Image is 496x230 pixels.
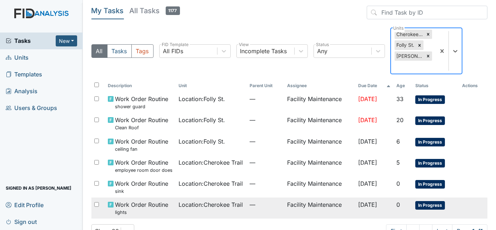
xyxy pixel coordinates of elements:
[358,180,377,187] span: [DATE]
[284,113,355,134] td: Facility Maintenance
[6,199,44,210] span: Edit Profile
[250,137,282,146] span: —
[284,134,355,155] td: Facility Maintenance
[395,40,416,50] div: Folly St.
[396,116,404,124] span: 20
[6,216,37,227] span: Sign out
[415,138,445,146] span: In Progress
[250,200,282,209] span: —
[355,80,394,92] th: Toggle SortBy
[358,159,377,166] span: [DATE]
[284,155,355,176] td: Facility Maintenance
[91,6,124,16] h5: My Tasks
[284,176,355,197] td: Facility Maintenance
[6,102,57,114] span: Users & Groups
[358,138,377,145] span: [DATE]
[115,95,168,110] span: Work Order Routine shower guard
[396,138,400,145] span: 6
[179,95,225,103] span: Location : Folly St.
[91,44,154,58] div: Type filter
[179,158,243,167] span: Location : Cherokee Trail
[250,95,282,103] span: —
[367,6,487,19] input: Find Task by ID
[176,80,246,92] th: Toggle SortBy
[240,47,287,55] div: Incomplete Tasks
[115,179,168,195] span: Work Order Routine sink
[115,188,168,195] small: sink
[396,95,404,102] span: 33
[415,201,445,210] span: In Progress
[415,95,445,104] span: In Progress
[358,201,377,208] span: [DATE]
[179,116,225,124] span: Location : Folly St.
[91,44,107,58] button: All
[415,159,445,167] span: In Progress
[395,51,424,61] div: [PERSON_NAME]
[115,103,168,110] small: shower guard
[6,52,29,63] span: Units
[6,69,42,80] span: Templates
[415,180,445,189] span: In Progress
[396,159,400,166] span: 5
[6,36,56,45] a: Tasks
[358,116,377,124] span: [DATE]
[284,92,355,113] td: Facility Maintenance
[396,201,400,208] span: 0
[166,6,180,15] span: 1177
[6,86,37,97] span: Analysis
[395,30,424,39] div: Cherokee Trail
[6,182,71,194] span: Signed in as [PERSON_NAME]
[459,80,487,92] th: Actions
[250,158,282,167] span: —
[94,82,99,87] input: Toggle All Rows Selected
[284,197,355,219] td: Facility Maintenance
[317,47,328,55] div: Any
[115,124,168,131] small: Clean Roof
[115,167,173,174] small: employee room door doesn't latch when door is closed
[250,116,282,124] span: —
[105,80,176,92] th: Toggle SortBy
[247,80,285,92] th: Toggle SortBy
[250,179,282,188] span: —
[284,80,355,92] th: Assignee
[415,116,445,125] span: In Progress
[179,200,243,209] span: Location : Cherokee Trail
[394,80,412,92] th: Toggle SortBy
[107,44,132,58] button: Tasks
[396,180,400,187] span: 0
[115,116,168,131] span: Work Order Routine Clean Roof
[412,80,459,92] th: Toggle SortBy
[179,179,243,188] span: Location : Cherokee Trail
[131,44,154,58] button: Tags
[115,209,168,216] small: lights
[56,35,77,46] button: New
[358,95,377,102] span: [DATE]
[163,47,184,55] div: All FIDs
[115,158,173,174] span: Work Order Routine employee room door doesn't latch when door is closed
[115,146,168,152] small: ceiling fan
[115,137,168,152] span: Work Order Routine ceiling fan
[179,137,225,146] span: Location : Folly St.
[130,6,180,16] h5: All Tasks
[115,200,168,216] span: Work Order Routine lights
